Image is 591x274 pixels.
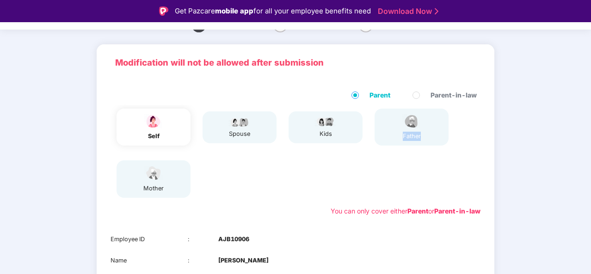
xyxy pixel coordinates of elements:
[407,207,428,215] b: Parent
[378,6,436,16] a: Download Now
[228,129,251,139] div: spouse
[218,256,269,265] b: [PERSON_NAME]
[215,6,253,15] strong: mobile app
[331,206,480,216] div: You can only cover either or
[218,235,249,244] b: AJB10906
[142,165,165,181] img: svg+xml;base64,PHN2ZyB4bWxucz0iaHR0cDovL3d3dy53My5vcmcvMjAwMC9zdmciIHdpZHRoPSI1NCIgaGVpZ2h0PSIzOC...
[228,116,251,127] img: svg+xml;base64,PHN2ZyB4bWxucz0iaHR0cDovL3d3dy53My5vcmcvMjAwMC9zdmciIHdpZHRoPSI5Ny44OTciIGhlaWdodD...
[175,6,371,17] div: Get Pazcare for all your employee benefits need
[188,256,219,265] div: :
[366,90,394,100] span: Parent
[188,235,219,244] div: :
[400,113,423,129] img: svg+xml;base64,PHN2ZyBpZD0iRmF0aGVyX2ljb24iIHhtbG5zPSJodHRwOi8vd3d3LnczLm9yZy8yMDAwL3N2ZyIgeG1sbn...
[142,184,165,193] div: mother
[314,129,337,139] div: kids
[115,56,476,69] p: Modification will not be allowed after submission
[142,113,165,129] img: svg+xml;base64,PHN2ZyBpZD0iU3BvdXNlX2ljb24iIHhtbG5zPSJodHRwOi8vd3d3LnczLm9yZy8yMDAwL3N2ZyIgd2lkdG...
[111,235,188,244] div: Employee ID
[111,256,188,265] div: Name
[427,90,480,100] span: Parent-in-law
[314,116,337,127] img: svg+xml;base64,PHN2ZyB4bWxucz0iaHR0cDovL3d3dy53My5vcmcvMjAwMC9zdmciIHdpZHRoPSI3OS4wMzciIGhlaWdodD...
[142,132,165,141] div: self
[435,6,438,16] img: Stroke
[434,207,480,215] b: Parent-in-law
[400,132,423,141] div: father
[159,6,168,16] img: Logo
